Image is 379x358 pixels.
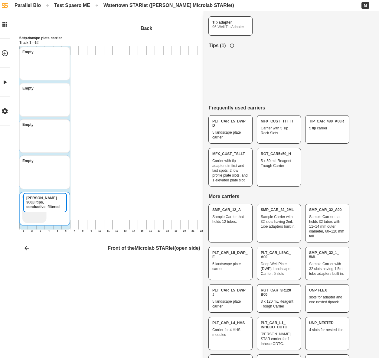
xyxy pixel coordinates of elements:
[261,214,297,229] div: Sample Carrier with 32 slots having 2mL tube adapters built in.
[261,332,297,346] div: [PERSON_NAME] STAR carrier for 1 Inheco ODTC.
[212,288,249,297] div: PLT _ CAR _ L5 _ DWP _ J
[305,116,349,143] button: TIP_CAR_480_A00R5 tip carrier
[19,36,70,229] div: 5 tip carrierTrack 1 - 6remove carrierEmpty Empty Empty Empty Empty
[212,158,249,183] div: Carrier with tip adapters in first and last spots, 2 low profile plate slots, and 1 elevated plat...
[19,192,70,226] div: Empty
[209,194,374,199] div: More carriers
[309,295,345,304] div: slots for adapter and one nested tiprack
[212,214,249,224] div: Sample Carrier that holds 12 tubes.
[209,17,252,35] button: Tip adapter96-Well Tip Adapter
[309,262,345,276] div: Sample Carrier with 32 slots having 1.5mL tube adapters built in.
[309,321,345,325] div: UNP _ NESTED
[209,317,252,350] button: PLT_CAR_L4_HHSCarrier for 4 HHS modules
[15,2,41,8] a: Parallel Bio
[209,204,252,242] button: SMP_CAR_12_ASample Carrier that holds 12 tubes.
[209,116,252,143] button: PLT_CAR_L5_DWP_D5 landscape plate carrier
[212,327,249,337] div: Carrier for 4 HHS modules
[209,105,374,111] div: Frequently used carriers
[19,47,70,80] div: Empty
[22,122,34,127] b: Empty
[19,40,70,45] div: Track 1 - 6
[19,119,70,153] div: Empty
[19,21,273,36] div: Back
[261,208,297,212] div: SMP _ CAR _ 32 _ 2ML
[261,152,297,156] div: RGT _ CAR5x50 _ H
[212,251,249,259] div: PLT _ CAR _ L5 _ DWP _ E
[19,155,70,189] div: Empty
[209,43,374,48] div: Tips (1)
[261,158,297,168] div: 5 x 50 mL Reagent Trough Carrier
[209,148,252,186] button: MFX_CUST_TSLLTCarrier with tip adapters in first and last spots, 2 low profile plate slots, and 1...
[305,204,349,242] button: SMP_CAR_32_A00Sample Carrier that holds 32 tubes with 11–14 mm outer diameter, 60–120 mm tall.
[212,20,249,29] div: Tip adapter
[212,24,249,29] div: 96-Well Tip Adapter
[209,285,252,312] button: PLT_CAR_L5_DWP_J5 landscape plate carrier
[19,36,70,40] div: 5 tip carrier
[309,288,345,292] div: UNP FLEX
[26,196,60,209] span: [PERSON_NAME] 300µl tips, conductive, filtered
[305,247,349,280] button: SMP_CAR_32_1_5MLSample Carrier with 32 slots having 1.5mL tube adapters built in.
[261,251,297,259] div: PLT _ CAR _ L5AC _ A00
[261,299,297,309] div: 3 x 120 mL Reagent Trough Carrier
[22,50,34,54] b: Empty
[257,247,301,280] button: PLT_CAR_L5AC_A00Deep Well Plate (DWP) Landscape Carrier, 5 slots
[309,126,345,131] div: 5 tip carrier
[261,262,297,276] div: Deep Well Plate (DWP) Landscape Carrier, 5 slots
[305,317,349,350] button: UNP_NESTED4 slots for nested tips
[212,208,249,212] div: SMP _ CAR _ 12 _ A
[212,299,249,309] div: 5 landscape plate carrier
[2,2,8,8] img: Spaero logomark
[257,285,301,312] button: RGT_CAR_3R120_B003 x 120 mL Reagent Trough Carrier
[212,119,249,128] div: PLT _ CAR _ L5 _ DWP _ D
[209,247,252,280] button: PLT_CAR_L5_DWP_E5 landscape plate carrier
[257,116,301,143] button: MFX_CUST_TTTTTCarrier with 5 Tip Rack Slots
[257,148,301,186] button: RGT_CAR5x50_H5 x 50 mL Reagent Trough Carrier
[22,86,34,90] b: Empty
[361,2,369,9] div: M
[309,214,345,239] div: Sample Carrier that holds 32 tubes with 11–14 mm outer diameter, 60–120 mm tall.
[212,130,249,140] div: 5 landscape plate carrier
[212,152,249,156] div: MFX _ CUST _ TSLLT
[257,204,301,242] button: SMP_CAR_32_2MLSample Carrier with 32 slots having 2mL tube adapters built in.
[309,251,345,259] div: SMP _ CAR _ 32 _ 1 _ 5ML
[305,285,349,312] button: UNP FLEXslots for adapter and one nested tiprack
[309,119,345,123] div: TIP _ CAR _ 480 _ A00R
[103,2,234,8] div: Watertown STARlet ([PERSON_NAME] Microlab STARlet)
[257,317,301,350] button: PLT_CAR_L1_INHECO_ODTC[PERSON_NAME] STAR carrier for 1 Inheco ODTC.
[212,321,249,325] div: PLT _ CAR _ L4 _ HHS
[261,119,297,123] div: MFX _ CUST _ TTTTT
[261,126,297,135] div: Carrier with 5 Tip Rack Slots
[309,208,345,212] div: SMP _ CAR _ 32 _ A00
[212,262,249,271] div: 5 landscape plate carrier
[261,288,297,297] div: RGT _ CAR _ 3R120 _ B00
[261,321,297,329] div: PLT _ CAR _ L1 _ INHECO _ ODTC
[54,2,90,8] a: Test Spaero ME
[22,159,34,163] b: Empty
[309,327,345,332] div: 4 slots for nested tips
[34,240,273,256] div: Front of the Microlab STARlet (open side)
[19,83,70,117] div: Empty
